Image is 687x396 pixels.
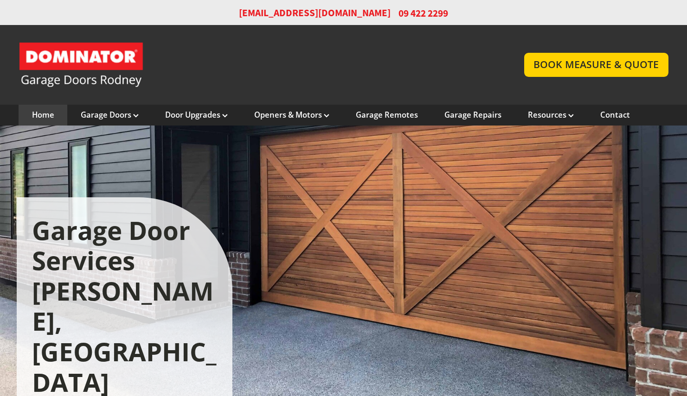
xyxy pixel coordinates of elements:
[239,6,391,20] a: [EMAIL_ADDRESS][DOMAIN_NAME]
[528,110,574,120] a: Resources
[19,42,505,88] a: Garage Door and Secure Access Solutions homepage
[165,110,228,120] a: Door Upgrades
[32,110,54,120] a: Home
[444,110,501,120] a: Garage Repairs
[398,6,448,20] span: 09 422 2299
[524,53,668,76] a: BOOK MEASURE & QUOTE
[356,110,418,120] a: Garage Remotes
[254,110,329,120] a: Openers & Motors
[81,110,139,120] a: Garage Doors
[600,110,630,120] a: Contact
